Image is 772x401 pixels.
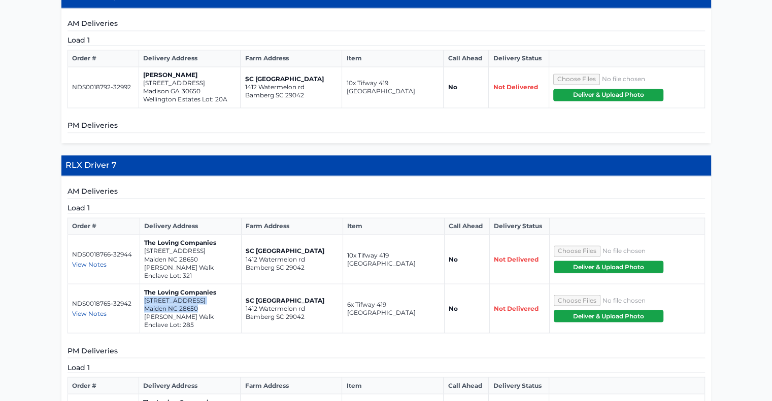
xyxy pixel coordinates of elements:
[144,304,237,312] p: Maiden NC 28650
[61,155,711,176] h4: RLX Driver 7
[144,288,237,296] p: The Loving Companies
[139,377,241,394] th: Delivery Address
[140,218,242,235] th: Delivery Address
[245,75,338,83] p: SC [GEOGRAPHIC_DATA]
[242,218,343,235] th: Farm Address
[246,247,339,255] p: SC [GEOGRAPHIC_DATA]
[144,239,237,247] p: The Loving Companies
[72,299,136,307] p: NDS0018765-32942
[68,18,705,31] h5: AM Deliveries
[444,50,489,67] th: Call Ahead
[72,309,107,317] span: View Notes
[68,345,705,358] h5: PM Deliveries
[144,312,237,329] p: [PERSON_NAME] Walk Enclave Lot: 285
[245,91,338,99] p: Bamberg SC 29042
[68,120,705,133] h5: PM Deliveries
[554,310,663,322] button: Deliver & Upload Photo
[143,95,236,103] p: Wellington Estates Lot: 20A
[489,377,549,394] th: Delivery Status
[72,260,107,268] span: View Notes
[445,218,490,235] th: Call Ahead
[246,263,339,271] p: Bamberg SC 29042
[241,50,342,67] th: Farm Address
[68,186,705,199] h5: AM Deliveries
[554,261,663,273] button: Deliver & Upload Photo
[144,247,237,255] p: [STREET_ADDRESS]
[143,79,236,87] p: [STREET_ADDRESS]
[144,296,237,304] p: [STREET_ADDRESS]
[449,304,458,312] strong: No
[342,50,444,67] th: Item
[68,362,705,373] h5: Load 1
[68,218,140,235] th: Order #
[489,218,549,235] th: Delivery Status
[139,50,241,67] th: Delivery Address
[246,296,339,304] p: SC [GEOGRAPHIC_DATA]
[489,50,549,67] th: Delivery Status
[241,377,342,394] th: Farm Address
[143,71,236,79] p: [PERSON_NAME]
[245,83,338,91] p: 1412 Watermelon rd
[246,304,339,312] p: 1412 Watermelon rd
[494,255,539,263] span: Not Delivered
[553,89,663,101] button: Deliver & Upload Photo
[494,304,539,312] span: Not Delivered
[144,263,237,279] p: [PERSON_NAME] Walk Enclave Lot: 321
[448,83,457,91] strong: No
[342,377,444,394] th: Item
[144,255,237,263] p: Maiden NC 28650
[68,377,139,394] th: Order #
[143,87,236,95] p: Madison GA 30650
[68,203,705,213] h5: Load 1
[72,250,136,258] p: NDS0018766-32944
[68,35,705,46] h5: Load 1
[246,255,339,263] p: 1412 Watermelon rd
[493,83,538,91] span: Not Delivered
[449,255,458,263] strong: No
[343,218,445,235] th: Item
[68,50,139,67] th: Order #
[72,83,135,91] p: NDS0018792-32992
[343,284,445,333] td: 6x Tifway 419 [GEOGRAPHIC_DATA]
[343,235,445,284] td: 10x Tifway 419 [GEOGRAPHIC_DATA]
[342,67,444,108] td: 10x Tifway 419 [GEOGRAPHIC_DATA]
[246,312,339,320] p: Bamberg SC 29042
[444,377,489,394] th: Call Ahead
